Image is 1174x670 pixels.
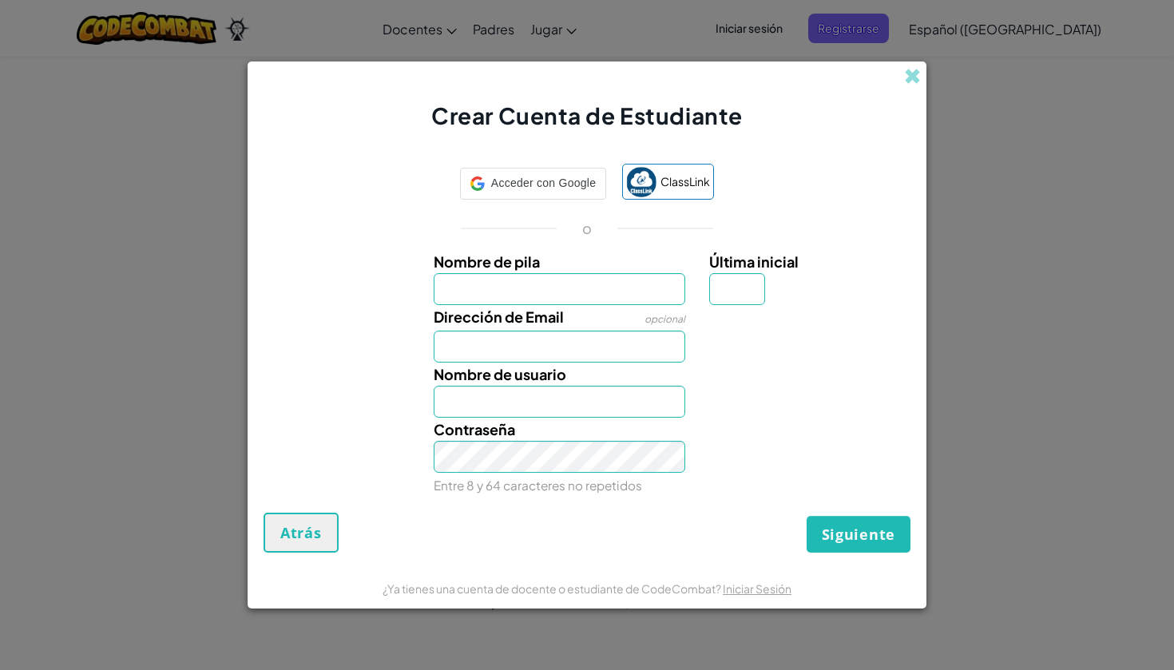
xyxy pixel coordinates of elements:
[582,219,592,238] p: o
[383,581,723,596] span: ¿Ya tienes una cuenta de docente o estudiante de CodeCombat?
[460,168,606,200] div: Acceder con Google
[645,313,685,325] span: opcional
[491,172,596,195] span: Acceder con Google
[709,252,799,271] span: Última inicial
[434,252,540,271] span: Nombre de pila
[626,167,656,197] img: classlink-logo-small.png
[434,420,515,438] span: Contraseña
[807,516,910,553] button: Siguiente
[434,478,642,493] small: Entre 8 y 64 caracteres no repetidos
[723,581,791,596] a: Iniciar Sesión
[822,525,895,544] span: Siguiente
[280,523,322,542] span: Atrás
[434,307,564,326] span: Dirección de Email
[434,365,566,383] span: Nombre de usuario
[431,101,743,129] span: Crear Cuenta de Estudiante
[264,513,339,553] button: Atrás
[660,170,710,193] span: ClassLink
